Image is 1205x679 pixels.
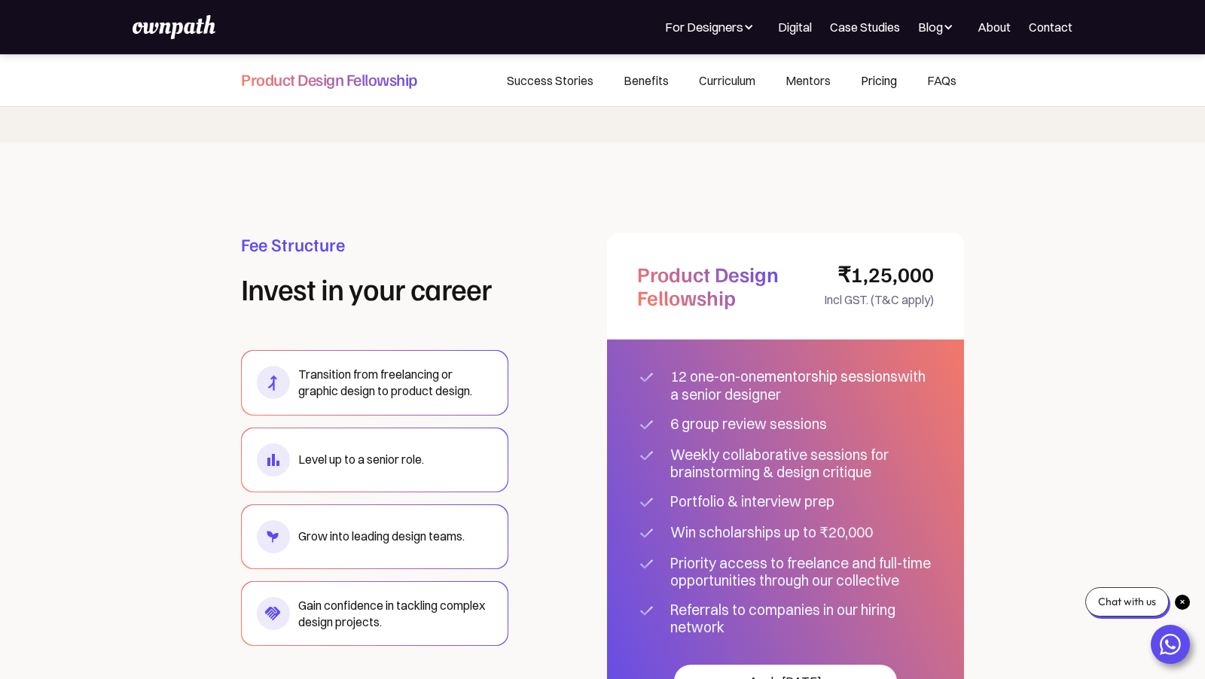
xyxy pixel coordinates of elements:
[670,446,934,481] div: Weekly collaborative sessions for brainstorming & design critique
[764,367,837,385] strong: mentorship
[792,289,934,310] div: Incl GST. (T&C apply)
[298,597,493,631] div: Gain confidence in tackling complex design projects.
[609,55,684,106] a: Benefits
[1029,18,1072,36] a: Contact
[846,55,912,106] a: Pricing
[665,18,743,36] div: For Designers
[670,601,934,636] div: Referrals to companies in our hiring network
[670,555,934,589] div: Priority access to freelance and full-time opportunities through our collective
[778,18,812,36] a: Digital
[1085,587,1169,617] div: Chat with us
[241,272,508,305] h1: Invest in your career
[770,55,846,106] a: Mentors
[684,55,770,106] a: Curriculum
[670,416,896,433] div: 6 group review sessions
[298,528,465,544] div: Grow into leading design teams.
[665,18,760,36] div: For Designers
[637,263,779,309] h3: Product Design Fellowship
[670,524,896,541] div: Win scholarships up to ₹20,000
[918,18,959,36] div: Blog
[241,233,508,256] h3: Fee Structure
[241,69,417,90] h4: Product Design Fellowship
[978,18,1011,36] a: About
[298,451,424,467] div: Level up to a senior role.
[830,18,900,36] a: Case Studies
[792,263,934,286] h3: ₹1,25,000
[918,18,943,36] div: Blog
[670,368,934,403] div: 12 one-on-one with a senior designer
[670,493,896,510] div: Portfolio & interview prep
[492,55,609,106] a: Success Stories
[912,55,964,106] a: FAQs
[840,367,898,385] strong: sessions
[241,55,417,102] a: Product Design Fellowship
[298,366,493,400] div: Transition from freelancing or graphic design to product design.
